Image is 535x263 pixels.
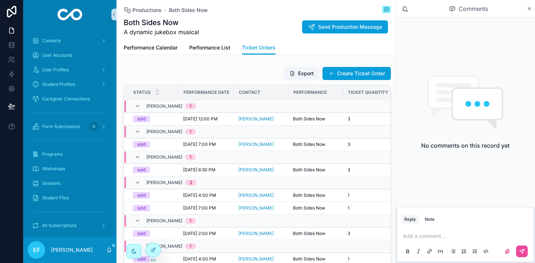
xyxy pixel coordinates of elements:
[137,167,146,173] div: sold
[183,116,218,122] span: [DATE] 12:00 PM
[238,205,274,211] a: [PERSON_NAME]
[348,167,398,173] a: 3
[238,192,284,198] a: [PERSON_NAME]
[293,142,325,147] span: Both Sides Now
[348,256,349,262] span: 1
[133,116,174,122] a: sold
[348,142,350,147] span: 3
[293,231,339,236] a: Both Sides Now
[190,103,191,109] div: 1
[318,23,382,31] span: Send Production Message
[42,124,80,129] span: Form Submissions
[169,7,208,14] span: Both Sides Now
[238,167,274,173] a: [PERSON_NAME]
[348,89,388,95] span: Ticket Quantity
[189,41,230,56] a: Performance List
[293,256,339,262] a: Both Sides Now
[242,44,276,51] span: Ticket Orders
[28,120,112,133] a: Form Submissions0
[401,215,419,224] button: Reply
[183,205,230,211] a: [DATE] 7:00 PM
[137,205,146,211] div: sold
[238,205,284,211] a: [PERSON_NAME]
[348,205,398,211] a: 1
[293,192,339,198] a: Both Sides Now
[302,20,388,33] button: Send Production Message
[146,154,182,160] span: [PERSON_NAME]
[348,116,350,122] span: 3
[146,129,182,135] span: [PERSON_NAME]
[425,216,435,222] div: Note
[348,231,350,236] span: 3
[238,256,274,262] a: [PERSON_NAME]
[183,205,216,211] span: [DATE] 7:00 PM
[183,256,230,262] a: [DATE] 4:00 PM
[459,4,488,13] span: Comments
[137,230,146,237] div: sold
[124,41,178,56] a: Performance Calendar
[124,7,162,14] a: Productions
[238,116,274,122] span: [PERSON_NAME]
[322,67,391,80] button: Create Ticket Order
[146,180,182,186] span: [PERSON_NAME]
[190,218,191,224] div: 1
[42,38,61,44] span: Contacts
[293,89,327,95] span: Performance
[28,219,112,232] a: All Subscriptions
[42,180,60,186] span: Sessions
[42,166,65,172] span: Workshops
[238,142,284,147] a: [PERSON_NAME]
[293,116,325,122] span: Both Sides Now
[238,142,274,147] a: [PERSON_NAME]
[348,192,398,198] a: 1
[33,246,40,254] span: EF
[137,116,146,122] div: sold
[183,192,230,198] a: [DATE] 4:00 PM
[133,256,174,262] a: sold
[28,191,112,204] a: Student Files
[137,256,146,262] div: sold
[348,205,349,211] span: 1
[239,89,260,95] span: Contact
[238,192,274,198] a: [PERSON_NAME]
[146,218,182,224] span: [PERSON_NAME]
[42,96,90,102] span: Caregiver Connections
[28,177,112,190] a: Sessions
[183,231,216,236] span: [DATE] 2:00 PM
[348,167,350,173] span: 3
[183,256,216,262] span: [DATE] 4:00 PM
[189,44,230,51] span: Performance List
[124,44,178,51] span: Performance Calendar
[28,34,112,47] a: Contacts
[293,167,325,173] span: Both Sides Now
[183,192,216,198] span: [DATE] 4:00 PM
[348,192,349,198] span: 1
[183,231,230,236] a: [DATE] 2:00 PM
[293,205,339,211] a: Both Sides Now
[293,116,339,122] a: Both Sides Now
[133,192,174,199] a: sold
[348,116,398,122] a: 3
[183,167,215,173] span: [DATE] 6:30 PM
[42,195,69,201] span: Student Files
[422,215,437,224] button: Note
[238,116,284,122] a: [PERSON_NAME]
[124,17,199,28] h1: Both Sides Now
[28,162,112,175] a: Workshops
[28,49,112,62] a: User Accounts
[42,52,72,58] span: User Accounts
[238,231,274,236] a: [PERSON_NAME]
[183,89,229,95] span: Performance Date
[146,103,182,109] span: [PERSON_NAME]
[28,78,112,91] a: Student Profiles
[42,81,75,87] span: Student Profiles
[284,67,320,80] button: Export
[42,151,63,157] span: Programs
[293,205,325,211] span: Both Sides Now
